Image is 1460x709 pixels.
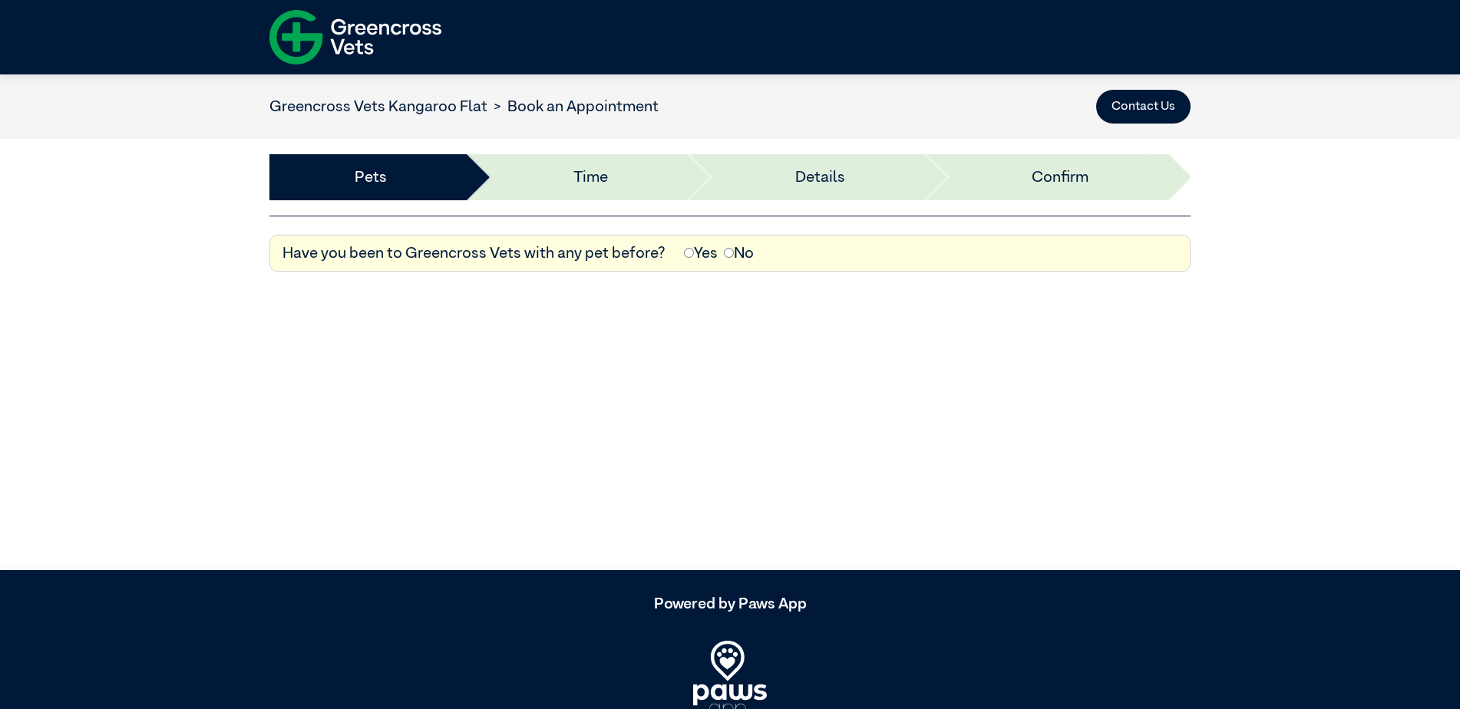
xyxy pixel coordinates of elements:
[1096,90,1191,124] button: Contact Us
[724,242,754,265] label: No
[487,95,659,118] li: Book an Appointment
[355,166,387,189] a: Pets
[684,248,694,258] input: Yes
[724,248,734,258] input: No
[282,242,666,265] label: Have you been to Greencross Vets with any pet before?
[269,595,1191,613] h5: Powered by Paws App
[269,4,441,71] img: f-logo
[684,242,718,265] label: Yes
[269,95,659,118] nav: breadcrumb
[269,99,487,114] a: Greencross Vets Kangaroo Flat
